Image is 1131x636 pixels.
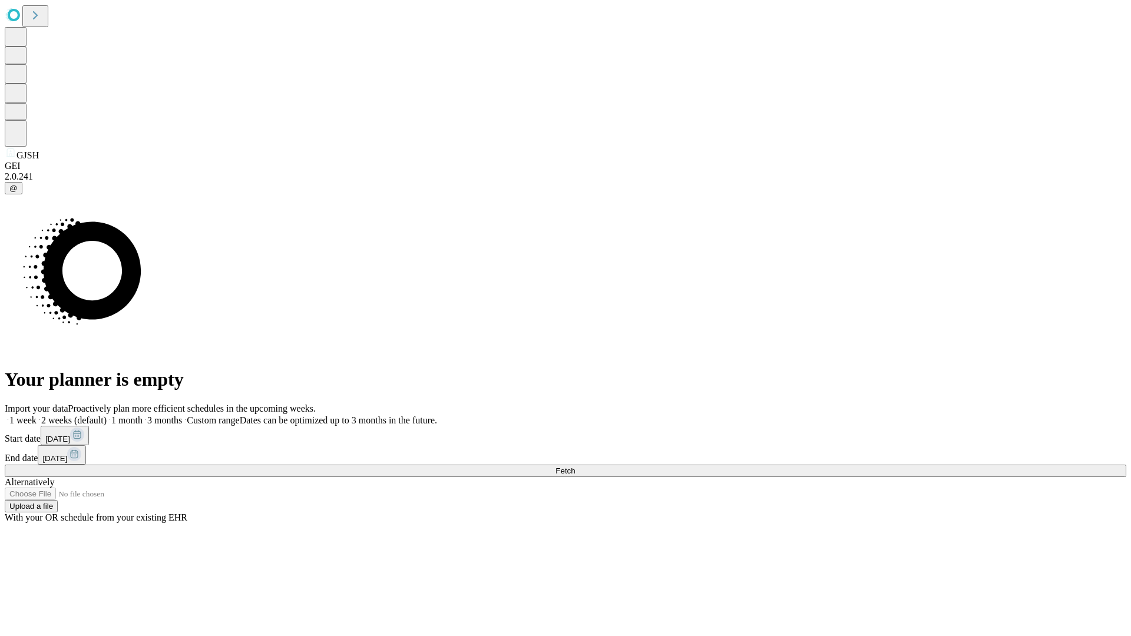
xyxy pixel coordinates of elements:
button: [DATE] [38,445,86,465]
span: Import your data [5,403,68,413]
span: [DATE] [42,454,67,463]
span: 3 months [147,415,182,425]
span: Custom range [187,415,239,425]
span: [DATE] [45,435,70,443]
span: Dates can be optimized up to 3 months in the future. [240,415,437,425]
button: @ [5,182,22,194]
span: 1 month [111,415,143,425]
span: Alternatively [5,477,54,487]
div: Start date [5,426,1126,445]
button: Upload a file [5,500,58,512]
button: [DATE] [41,426,89,445]
span: Proactively plan more efficient schedules in the upcoming weeks. [68,403,316,413]
span: GJSH [16,150,39,160]
span: 2 weeks (default) [41,415,107,425]
button: Fetch [5,465,1126,477]
div: GEI [5,161,1126,171]
h1: Your planner is empty [5,369,1126,390]
div: 2.0.241 [5,171,1126,182]
span: With your OR schedule from your existing EHR [5,512,187,522]
span: 1 week [9,415,37,425]
span: Fetch [555,466,575,475]
span: @ [9,184,18,193]
div: End date [5,445,1126,465]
